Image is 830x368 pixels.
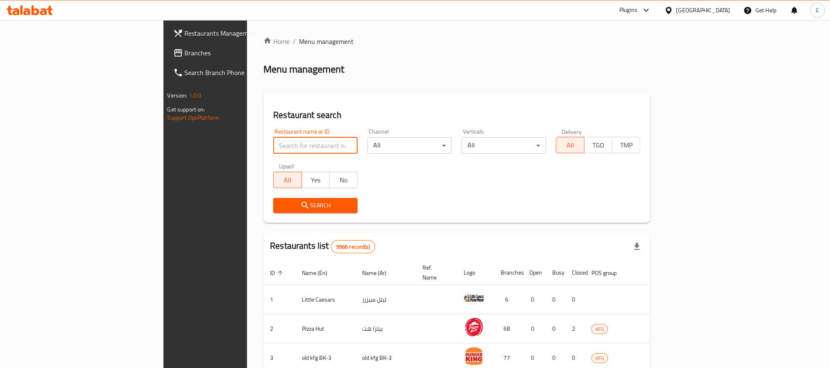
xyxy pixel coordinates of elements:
button: Search [273,198,358,213]
div: Total records count [331,240,375,253]
td: Pizza Hut [295,314,356,343]
span: Get support on: [168,104,205,115]
th: Open [523,260,546,285]
div: [GEOGRAPHIC_DATA] [676,6,730,15]
td: ليتل سيزرز [356,285,416,314]
span: Ref. Name [422,263,447,282]
button: No [329,172,358,188]
span: Name (En) [302,268,338,278]
span: POS group [592,268,627,278]
td: 0 [565,285,585,314]
h2: Restaurants list [270,240,375,253]
th: Busy [546,260,565,285]
span: Version: [168,90,188,101]
span: ID [270,268,286,278]
div: All [462,137,546,154]
span: 1.0.0 [189,90,202,101]
td: 0 [523,285,546,314]
div: All [367,137,452,154]
label: Delivery [562,129,582,134]
a: Restaurants Management [167,23,302,43]
button: TMP [612,137,640,153]
span: TGO [588,139,609,151]
span: TMP [616,139,637,151]
span: KFG [592,354,608,363]
input: Search for restaurant name or ID.. [273,137,358,154]
th: Logo [457,260,494,285]
span: All [560,139,581,151]
td: بيتزا هت [356,314,416,343]
span: Search Branch Phone [185,68,295,77]
td: 0 [546,285,565,314]
span: Branches [185,48,295,58]
div: Export file [627,237,647,257]
span: Menu management [299,36,354,46]
span: Restaurants Management [185,28,295,38]
button: All [556,137,584,153]
th: Branches [494,260,523,285]
a: Search Branch Phone [167,63,302,82]
span: No [333,174,354,186]
nav: breadcrumb [263,36,650,46]
img: old kfg BK-3 [464,346,484,366]
td: 0 [523,314,546,343]
span: All [277,174,298,186]
span: E [816,6,819,15]
td: 68 [494,314,523,343]
span: 9966 record(s) [331,243,375,251]
button: All [273,172,302,188]
span: Search [280,200,351,211]
h2: Restaurant search [273,109,640,121]
span: Name (Ar) [362,268,397,278]
th: Closed [565,260,585,285]
td: 0 [546,314,565,343]
td: 6 [494,285,523,314]
a: Branches [167,43,302,63]
div: Plugins [619,5,637,15]
h2: Menu management [263,63,344,76]
span: Yes [305,174,327,186]
td: 2 [565,314,585,343]
span: KFG [592,325,608,334]
img: Little Caesars [464,288,484,308]
label: Upsell [279,164,294,169]
img: Pizza Hut [464,317,484,337]
td: Little Caesars [295,285,356,314]
button: TGO [584,137,612,153]
button: Yes [302,172,330,188]
a: Support.OpsPlatform [168,112,220,123]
